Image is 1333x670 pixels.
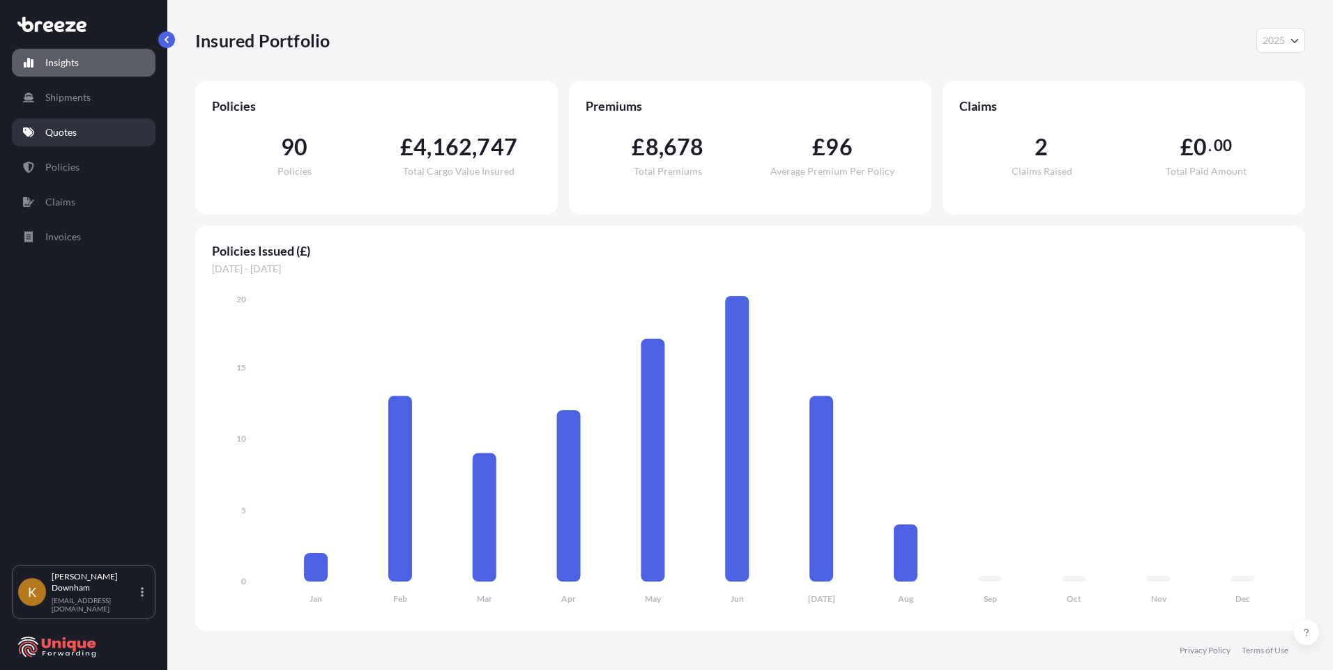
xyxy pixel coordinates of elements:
[393,593,407,604] tspan: Feb
[1067,593,1081,604] tspan: Oct
[1263,33,1285,47] span: 2025
[1235,593,1250,604] tspan: Dec
[52,596,138,613] p: [EMAIL_ADDRESS][DOMAIN_NAME]
[645,593,662,604] tspan: May
[808,593,835,604] tspan: [DATE]
[212,242,1288,259] span: Policies Issued (£)
[241,505,246,515] tspan: 5
[825,136,852,158] span: 96
[45,56,79,70] p: Insights
[1166,166,1247,176] span: Total Paid Amount
[281,136,307,158] span: 90
[477,593,492,604] tspan: Mar
[45,230,81,244] p: Invoices
[12,153,155,181] a: Policies
[632,136,645,158] span: £
[731,593,744,604] tspan: Jun
[646,136,659,158] span: 8
[400,136,413,158] span: £
[1012,166,1072,176] span: Claims Raised
[1208,140,1212,151] span: .
[52,571,138,593] p: [PERSON_NAME] Downham
[28,585,36,599] span: K
[12,188,155,216] a: Claims
[45,195,75,209] p: Claims
[12,49,155,77] a: Insights
[561,593,576,604] tspan: Apr
[310,593,322,604] tspan: Jan
[477,136,517,158] span: 747
[236,362,246,373] tspan: 15
[812,136,825,158] span: £
[45,125,77,139] p: Quotes
[472,136,477,158] span: ,
[17,636,98,658] img: organization-logo
[1035,136,1048,158] span: 2
[634,166,702,176] span: Total Premiums
[195,29,330,52] p: Insured Portfolio
[664,136,704,158] span: 678
[212,98,541,114] span: Policies
[1214,140,1232,151] span: 00
[984,593,997,604] tspan: Sep
[432,136,473,158] span: 162
[236,294,246,304] tspan: 20
[959,98,1288,114] span: Claims
[12,223,155,251] a: Invoices
[1151,593,1167,604] tspan: Nov
[898,593,914,604] tspan: Aug
[427,136,432,158] span: ,
[1256,28,1305,53] button: Year Selector
[770,166,894,176] span: Average Premium Per Policy
[586,98,915,114] span: Premiums
[1194,136,1207,158] span: 0
[45,160,79,174] p: Policies
[277,166,312,176] span: Policies
[12,84,155,111] a: Shipments
[45,91,91,104] p: Shipments
[12,118,155,146] a: Quotes
[1180,136,1194,158] span: £
[659,136,664,158] span: ,
[1242,645,1288,656] a: Terms of Use
[413,136,427,158] span: 4
[403,166,515,176] span: Total Cargo Value Insured
[241,576,246,586] tspan: 0
[1180,645,1231,656] a: Privacy Policy
[236,433,246,444] tspan: 10
[212,262,1288,276] span: [DATE] - [DATE]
